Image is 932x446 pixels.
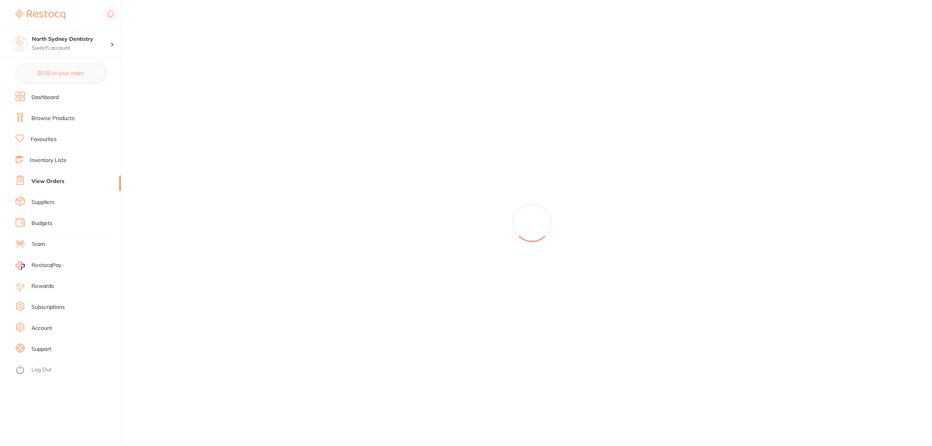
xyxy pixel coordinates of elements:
[16,364,118,376] button: Log Out
[16,6,65,24] a: Restocq Logo
[31,220,52,227] a: Budgets
[16,64,105,82] button: $0.00 in your order
[31,261,61,269] span: RestocqPay
[16,261,61,270] a: RestocqPay
[31,178,64,185] a: View Orders
[31,345,51,353] a: Support
[32,44,110,52] p: Switch account
[31,282,54,290] a: Rewards
[31,303,65,311] a: Subscriptions
[31,136,57,143] a: Favourites
[31,115,75,122] a: Browse Products
[16,261,25,270] img: RestocqPay
[31,94,59,101] a: Dashboard
[31,240,45,248] a: Team
[31,324,52,332] a: Account
[30,157,66,164] a: Inventory Lists
[16,10,65,19] img: Restocq Logo
[31,366,52,374] a: Log Out
[32,35,110,43] h4: North Sydney Dentistry
[12,36,28,51] img: North Sydney Dentistry
[31,199,54,206] a: Suppliers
